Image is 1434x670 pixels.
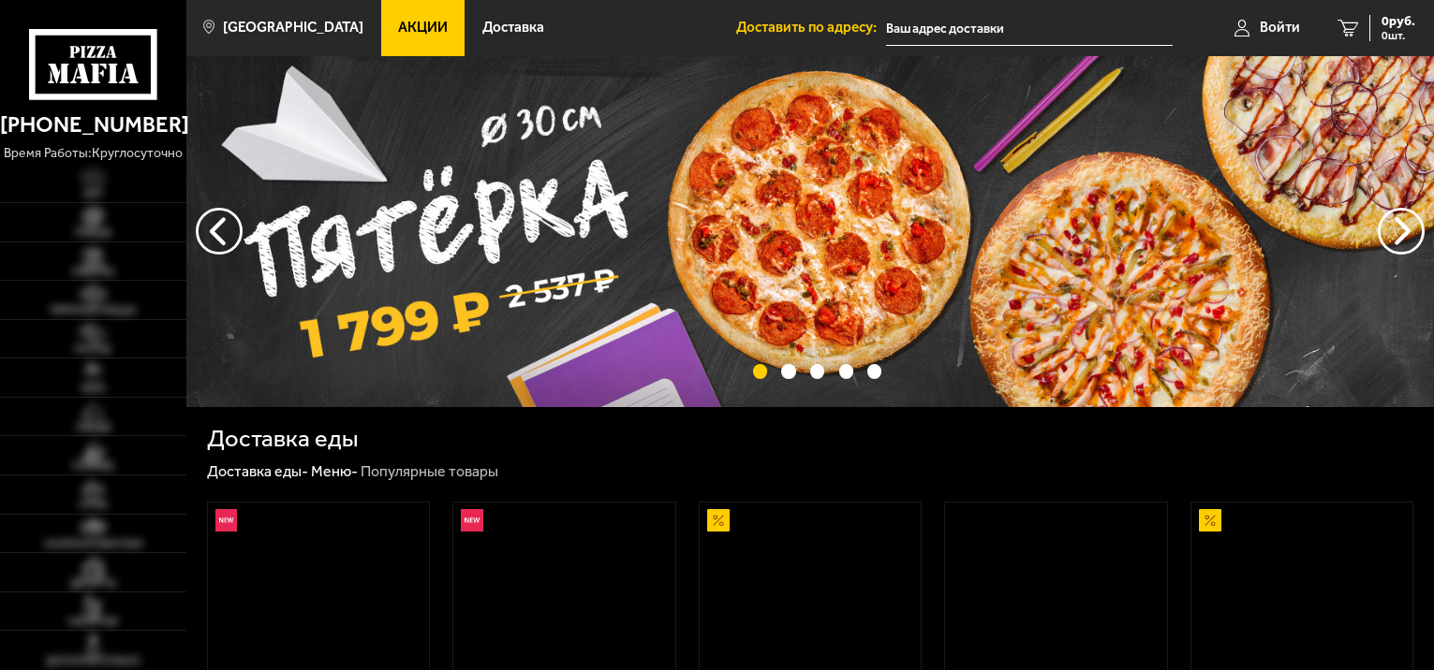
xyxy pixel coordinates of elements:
span: Доставка [482,21,544,35]
button: точки переключения [839,364,853,378]
input: Ваш адрес доставки [886,11,1173,46]
span: Доставить по адресу: [736,21,886,35]
button: предыдущий [1378,208,1425,255]
img: Акционный [1199,509,1221,532]
img: Новинка [461,509,483,532]
span: Войти [1260,21,1300,35]
div: Популярные товары [361,462,498,482]
a: Доставка еды- [207,462,308,480]
span: Акции [398,21,448,35]
button: следующий [196,208,243,255]
span: [GEOGRAPHIC_DATA] [223,21,363,35]
button: точки переключения [781,364,795,378]
img: Акционный [707,509,730,532]
img: Новинка [215,509,238,532]
a: Меню- [311,462,358,480]
span: 0 руб. [1382,15,1415,28]
button: точки переключения [810,364,824,378]
span: 0 шт. [1382,30,1415,41]
button: точки переключения [867,364,881,378]
button: точки переключения [753,364,767,378]
h1: Доставка еды [207,427,358,451]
